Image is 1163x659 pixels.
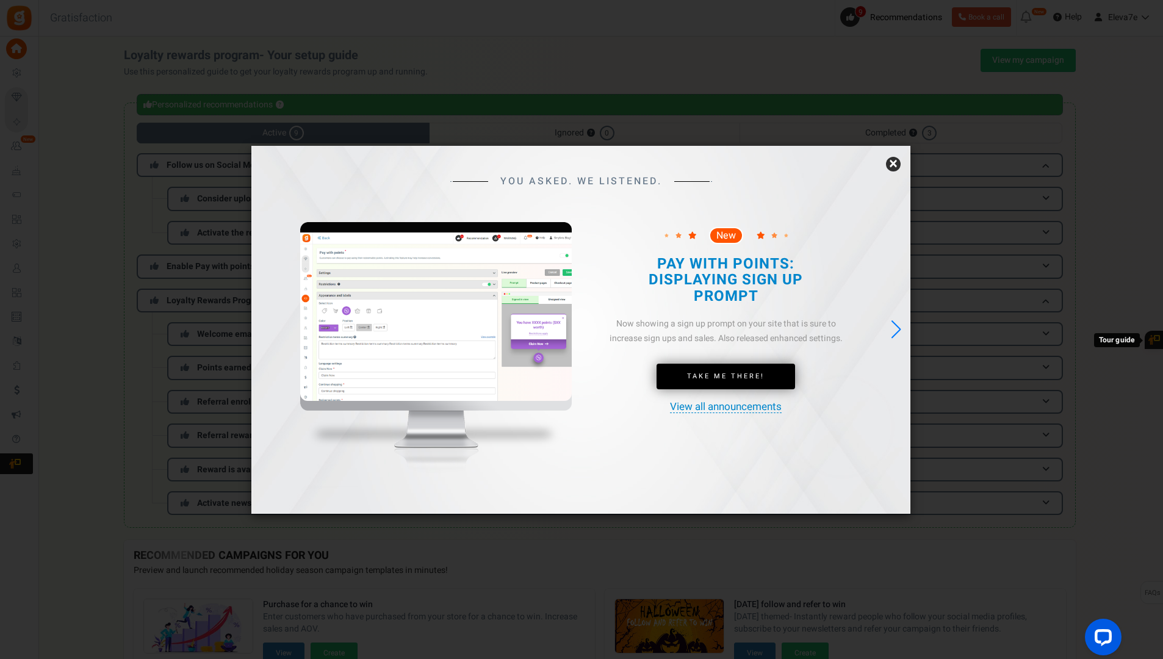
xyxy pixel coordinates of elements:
[300,222,572,497] img: mockup
[500,176,662,187] span: YOU ASKED. WE LISTENED.
[300,232,572,401] img: screenshot
[657,364,795,389] a: Take Me There!
[716,231,736,240] span: New
[604,317,848,346] div: Now showing a sign up prompt on your site that is sure to increase sign ups and sales. Also relea...
[1094,333,1140,347] div: Tour guide
[616,256,835,304] h2: PAY WITH POINTS: DISPLAYING SIGN UP PROMPT
[670,402,782,413] a: View all announcements
[886,157,901,171] a: ×
[888,316,904,343] div: Next slide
